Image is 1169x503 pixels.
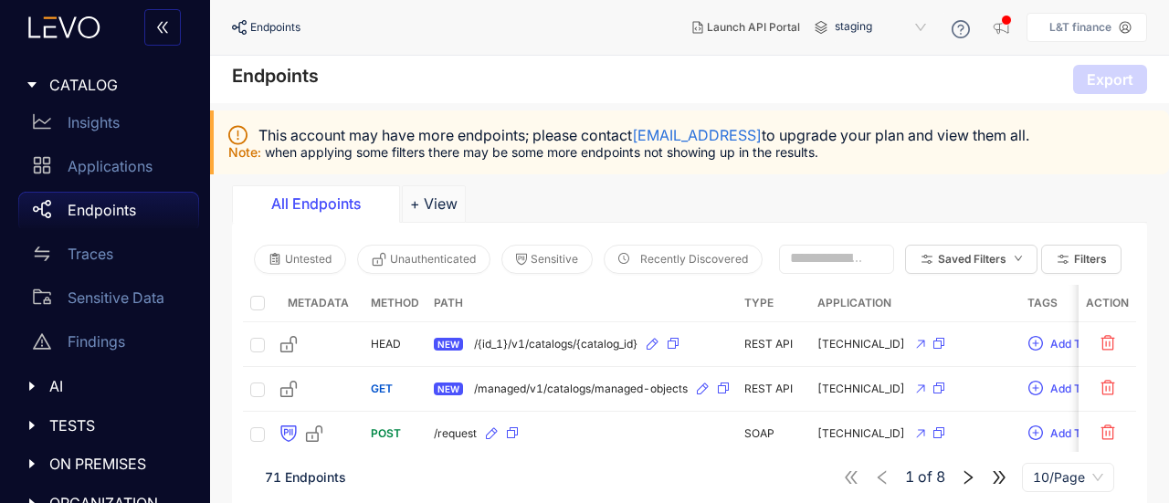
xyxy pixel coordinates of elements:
button: Export [1073,65,1147,94]
button: plus-circleAdd Tags [1027,374,1100,403]
a: [EMAIL_ADDRESS] [632,126,762,144]
p: Applications [68,158,153,174]
span: caret-right [26,380,38,393]
span: ON PREMISES [49,456,184,472]
span: caret-right [26,419,38,432]
th: Tags [1020,285,1107,322]
a: Endpoints [18,192,199,236]
span: Sensitive [531,253,578,266]
span: POST [371,426,401,440]
th: Path [427,285,737,322]
span: Filters [1074,253,1107,266]
span: 8 [936,469,945,486]
span: Untested [285,253,332,266]
span: Unauthenticated [390,253,476,266]
span: swap [33,245,51,263]
span: caret-right [26,457,38,470]
span: Recently Discovered [640,253,748,266]
h4: Endpoints [232,65,319,87]
div: All Endpoints [247,195,384,212]
button: Launch API Portal [678,13,815,42]
button: Add tab [402,185,466,222]
span: plus-circle [1028,336,1043,352]
p: when applying some filters there may be some more endpoints not showing up in the results. [228,145,1154,160]
a: Applications [18,148,199,192]
span: Launch API Portal [707,21,800,34]
th: Method [363,285,427,322]
button: Unauthenticated [357,245,490,274]
span: warning [33,332,51,351]
span: 71 Endpoints [265,469,346,485]
p: Sensitive Data [68,289,164,306]
span: Add Tags [1050,382,1099,395]
a: Sensitive Data [18,279,199,323]
div: ON PREMISES [11,445,199,483]
p: Insights [68,114,120,131]
span: double-left [155,20,170,37]
span: Add Tags [1050,427,1099,440]
span: plus-circle [1028,381,1043,397]
span: Add Tags [1050,338,1099,351]
button: clock-circleRecently Discovered [604,245,763,274]
span: Note: [228,144,265,160]
span: HEAD [371,337,401,351]
div: REST API [744,382,803,395]
span: /request [434,427,477,440]
th: Action [1079,285,1136,322]
span: [TECHNICAL_ID] [817,382,905,395]
button: Filters [1041,245,1122,274]
span: This account may have more endpoints; please contact to upgrade your plan and view them all. [258,127,1029,143]
span: right [960,469,976,486]
span: double-right [991,469,1007,486]
span: TESTS [49,417,184,434]
span: Saved Filters [938,253,1006,266]
button: double-left [144,9,181,46]
th: Application [810,285,1020,322]
p: Traces [68,246,113,262]
span: 10/Page [1033,464,1103,491]
span: NEW [434,382,463,395]
div: CATALOG [11,66,199,104]
span: [TECHNICAL_ID] [817,427,905,440]
span: caret-right [26,79,38,91]
span: 1 [905,469,914,486]
div: SOAP [744,427,803,440]
p: Endpoints [68,202,136,218]
span: plus-circle [1028,425,1043,442]
a: Findings [18,323,199,367]
span: /managed/v1/catalogs/managed-objects [474,382,688,395]
a: Insights [18,104,199,148]
span: /{id_1}/v1/catalogs/{catalog_id} [474,338,637,351]
span: clock-circle [618,253,629,266]
button: Saved Filtersdown [905,245,1037,274]
button: plus-circleAdd Tags [1027,330,1100,359]
th: Type [737,285,810,322]
span: AI [49,378,184,394]
th: Metadata [272,285,363,322]
button: Sensitive [501,245,593,274]
div: AI [11,367,199,405]
p: Findings [68,333,125,350]
span: CATALOG [49,77,184,93]
span: NEW [434,338,463,351]
div: TESTS [11,406,199,445]
p: L&T finance [1049,21,1111,34]
span: staging [835,13,930,42]
span: Endpoints [250,21,300,34]
a: Traces [18,236,199,279]
span: down [1014,254,1023,264]
button: plus-circleAdd Tags [1027,419,1100,448]
span: GET [371,382,393,395]
div: REST API [744,338,803,351]
button: Untested [254,245,346,274]
span: [TECHNICAL_ID] [817,338,905,351]
span: of [905,469,945,486]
